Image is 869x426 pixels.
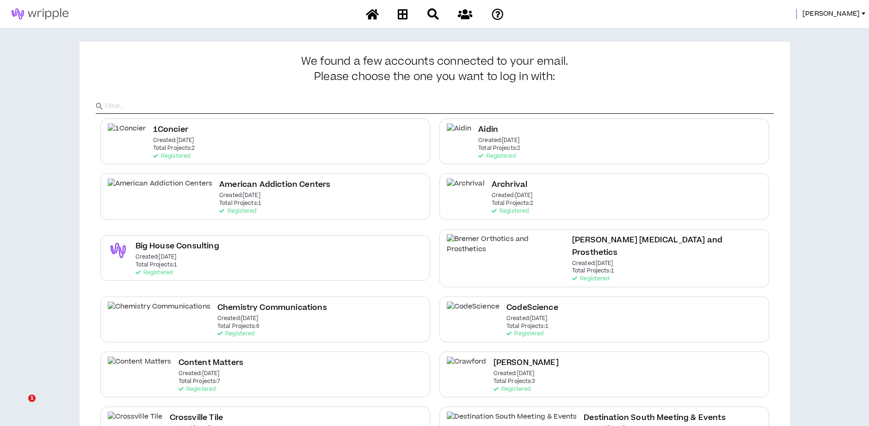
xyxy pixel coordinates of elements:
p: Created: [DATE] [478,137,519,144]
p: Registered [493,386,530,393]
p: Registered [572,276,609,282]
h2: Destination South Meeting & Events [584,412,725,424]
h2: Crossville Tile [170,412,223,424]
img: Chemistry Communications [108,302,210,322]
img: Aidin [447,123,472,144]
p: Created: [DATE] [493,370,535,377]
img: Content Matters [108,357,172,377]
img: American Addiction Centers [108,179,213,199]
p: Total Projects: 1 [572,268,614,274]
img: Archrival [447,179,485,199]
h2: American Addiction Centers [219,179,330,191]
h3: We found a few accounts connected to your email. [96,56,774,83]
img: Big House Consulting [108,240,129,261]
p: Created: [DATE] [219,192,260,199]
p: Created: [DATE] [506,315,548,322]
h2: Archrival [492,179,527,191]
h2: CodeScience [506,302,558,314]
span: [PERSON_NAME] [802,9,860,19]
p: Registered [217,331,254,337]
h2: Chemistry Communications [217,302,327,314]
h2: [PERSON_NAME] [493,357,559,369]
p: Total Projects: 1 [506,323,549,330]
span: 1 [28,395,36,402]
input: Filter.. [105,99,774,113]
img: Crawford [447,357,487,377]
p: Created: [DATE] [217,315,259,322]
p: Total Projects: 6 [217,323,259,330]
p: Created: [DATE] [492,192,533,199]
img: Bremer Orthotics and Prosthetics [447,234,566,255]
p: Registered [179,386,216,393]
span: Please choose the one you want to log in with: [314,71,555,84]
p: Total Projects: 1 [136,262,178,268]
p: Total Projects: 1 [219,200,261,207]
p: Created: [DATE] [153,137,194,144]
p: Registered [136,270,173,276]
p: Registered [478,153,515,160]
iframe: Intercom live chat [9,395,31,417]
h2: 1Concier [153,123,188,136]
p: Created: [DATE] [136,254,177,260]
p: Total Projects: 2 [478,145,520,152]
p: Created: [DATE] [572,260,613,267]
p: Total Projects: 2 [492,200,534,207]
p: Registered [492,208,529,215]
h2: Content Matters [179,357,243,369]
img: CodeScience [447,302,500,322]
img: 1Concier [108,123,146,144]
h2: Big House Consulting [136,240,219,253]
p: Total Projects: 3 [493,378,536,385]
p: Created: [DATE] [179,370,220,377]
p: Total Projects: 7 [179,378,221,385]
h2: [PERSON_NAME] [MEDICAL_DATA] and Prosthetics [572,234,762,259]
h2: Aidin [478,123,498,136]
p: Total Projects: 2 [153,145,195,152]
p: Registered [506,331,543,337]
p: Registered [153,153,190,160]
p: Registered [219,208,256,215]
